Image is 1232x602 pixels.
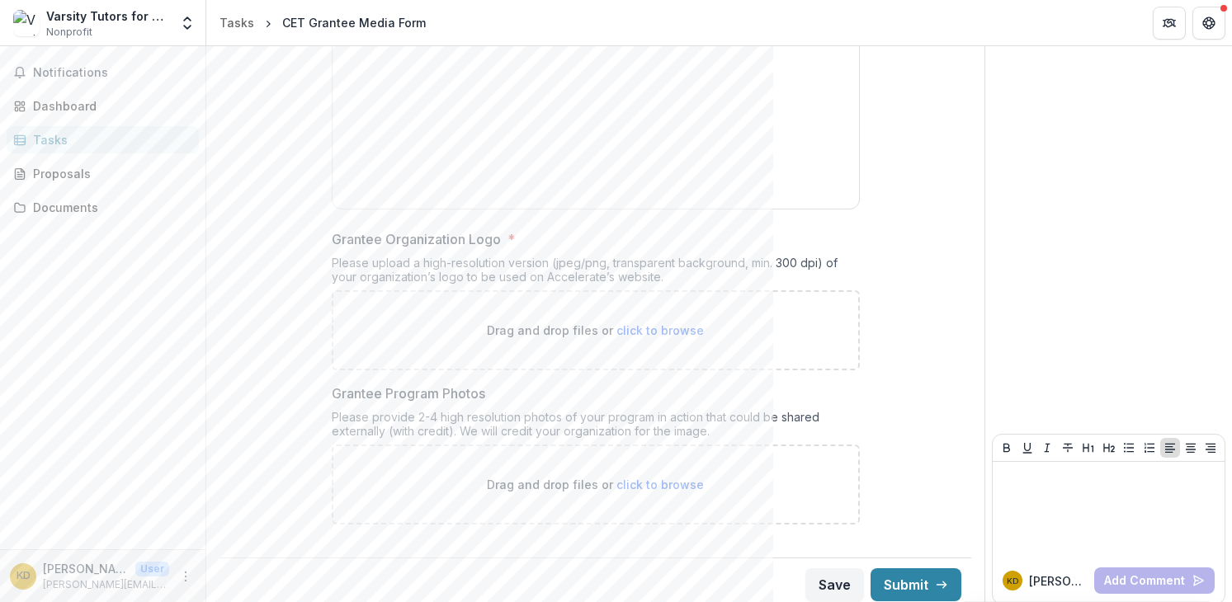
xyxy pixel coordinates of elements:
p: [PERSON_NAME] [1029,572,1088,590]
button: Bullet List [1119,438,1139,458]
button: Align Center [1181,438,1201,458]
p: [PERSON_NAME] [43,560,129,577]
button: Align Left [1160,438,1180,458]
button: Heading 1 [1079,438,1098,458]
button: Submit [871,568,961,601]
button: Notifications [7,59,199,86]
button: Italicize [1037,438,1057,458]
div: Kelly Dean [1007,577,1018,586]
span: click to browse [616,323,704,337]
button: Save [805,568,864,601]
div: Tasks [33,131,186,148]
span: click to browse [616,477,704,491]
button: Partners [1153,7,1186,40]
div: Dashboard [33,97,186,115]
p: [PERSON_NAME][EMAIL_ADDRESS][PERSON_NAME][DOMAIN_NAME] [43,577,169,592]
span: Nonprofit [46,25,92,40]
img: Varsity Tutors for Schools LLC [13,10,40,36]
button: Bold [997,438,1017,458]
div: Documents [33,199,186,216]
button: Strike [1058,438,1078,458]
nav: breadcrumb [213,11,432,35]
div: Varsity Tutors for Schools LLC [46,7,169,25]
button: Heading 2 [1099,438,1119,458]
div: Please provide 2-4 high resolution photos of your program in action that could be shared external... [332,410,860,444]
a: Tasks [213,11,261,35]
button: Add Comment [1094,567,1215,594]
div: Tasks [219,14,254,31]
button: Get Help [1192,7,1225,40]
button: Ordered List [1140,438,1159,458]
button: More [176,567,196,586]
a: Tasks [7,126,199,153]
button: Underline [1017,438,1037,458]
p: Drag and drop files or [487,322,704,339]
p: Grantee Program Photos [332,383,485,403]
div: CET Grantee Media Form [282,14,426,31]
button: Open entity switcher [176,7,199,40]
p: Grantee Organization Logo [332,229,501,249]
a: Documents [7,194,199,221]
div: Kelly Dean [17,571,31,581]
p: User [135,562,169,576]
span: Notifications [33,66,192,80]
p: Drag and drop files or [487,476,704,493]
a: Proposals [7,160,199,187]
div: Proposals [33,165,186,182]
button: Align Right [1201,438,1220,458]
div: Please upload a high-resolution version (jpeg/png, transparent background, min. 300 dpi) of your ... [332,256,860,290]
a: Dashboard [7,92,199,120]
